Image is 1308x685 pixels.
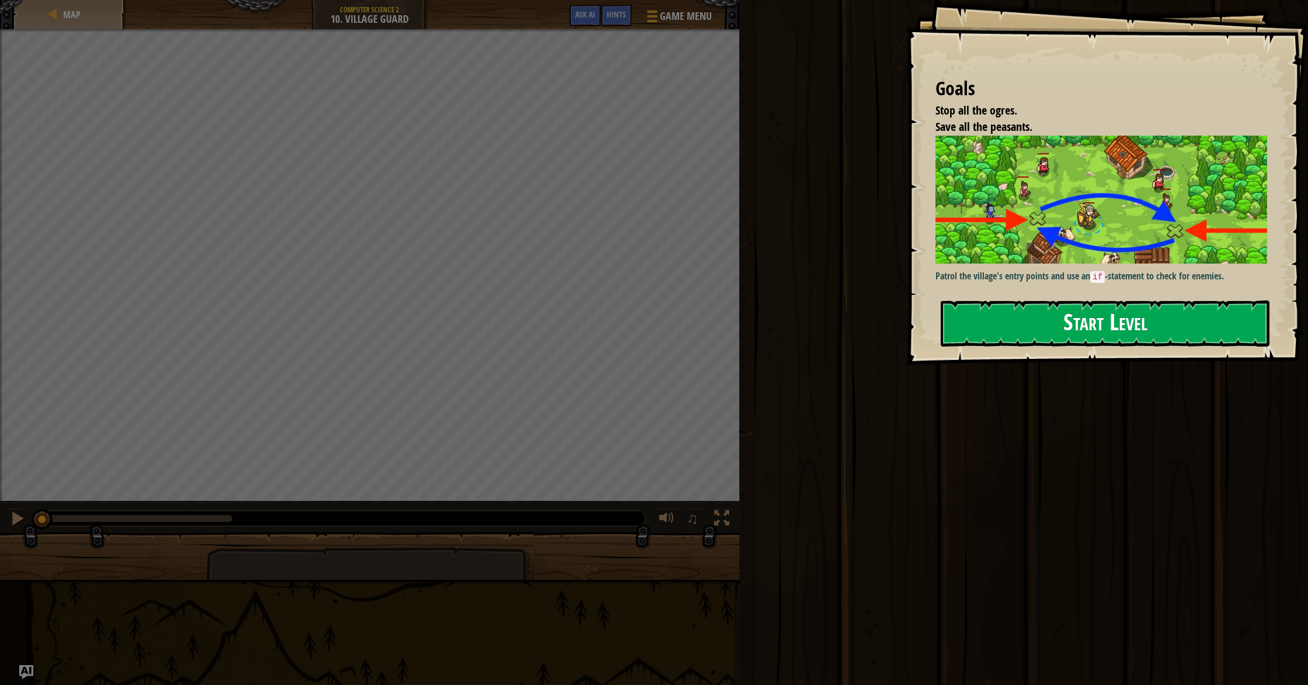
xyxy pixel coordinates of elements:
span: Map [63,8,81,21]
button: Ask AI [19,665,33,679]
li: Save all the peasants. [921,119,1264,136]
span: Stop all the ogres. [935,102,1017,118]
button: ♫ [684,508,704,532]
p: Patrol the village's entry points and use an -statement to check for enemies. [935,269,1267,283]
span: Save all the peasants. [935,119,1032,134]
span: ♫ [687,510,698,527]
span: Ask AI [575,9,595,20]
button: Adjust volume [655,508,679,532]
span: Hints [607,9,626,20]
button: Ask AI [569,5,601,26]
img: Village guard [935,136,1267,264]
div: Goals [935,75,1267,102]
li: Stop all the ogres. [921,102,1264,119]
button: ⌘ + P: Pause [6,508,29,532]
button: Toggle fullscreen [710,508,733,532]
button: Game Menu [638,5,719,32]
button: Start Level [941,300,1269,347]
span: Game Menu [660,9,712,24]
a: Map [60,8,81,21]
code: if [1090,271,1105,283]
